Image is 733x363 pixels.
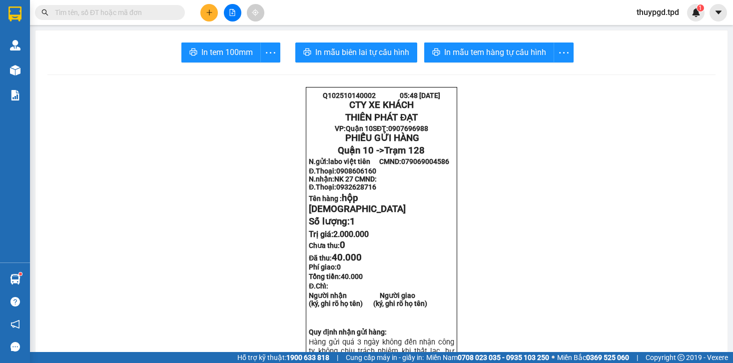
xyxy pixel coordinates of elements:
[697,4,704,11] sup: 1
[432,48,440,57] span: printer
[426,352,549,363] span: Miền Nam
[303,48,311,57] span: printer
[261,46,280,59] span: more
[8,6,21,21] img: logo-vxr
[260,42,280,62] button: more
[557,352,629,363] span: Miền Bắc
[309,263,341,271] strong: Phí giao:
[349,99,414,110] strong: CTY XE KHÁCH
[345,112,418,123] strong: THIÊN PHÁT ĐẠT
[309,272,363,280] span: Tổng tiền:
[224,4,241,21] button: file-add
[337,352,338,363] span: |
[388,124,428,132] span: 0907696988
[315,46,409,58] span: In mẫu biên lai tự cấu hình
[309,254,362,262] strong: Đã thu:
[710,4,727,21] button: caret-down
[554,42,574,62] button: more
[309,192,406,214] span: hộp [DEMOGRAPHIC_DATA]
[419,91,440,99] span: [DATE]
[181,42,261,62] button: printerIn tem 100mm
[678,354,685,361] span: copyright
[309,328,387,336] strong: Quy định nhận gửi hàng:
[309,291,415,299] strong: Người nhận Người giao
[336,183,376,191] span: 0932628716
[309,216,355,227] span: Số lượng:
[200,4,218,21] button: plus
[309,167,376,175] strong: Đ.Thoại:
[341,272,363,280] span: 40.000
[229,9,236,16] span: file-add
[237,352,329,363] span: Hỗ trợ kỹ thuật:
[10,90,20,100] img: solution-icon
[335,124,428,132] strong: VP: SĐT:
[10,65,20,75] img: warehouse-icon
[699,4,702,11] span: 1
[401,157,449,165] span: 079069004586
[10,40,20,50] img: warehouse-icon
[384,145,425,156] span: Trạm 128
[323,91,376,99] span: Q102510140002
[252,9,259,16] span: aim
[458,353,549,361] strong: 0708 023 035 - 0935 103 250
[692,8,701,17] img: icon-new-feature
[309,229,369,239] span: Trị giá:
[346,124,373,132] span: Quận 10
[336,167,376,175] span: 0908606160
[333,229,369,239] span: 2.000.000
[10,297,20,306] span: question-circle
[350,216,355,227] span: 1
[346,352,424,363] span: Cung cấp máy in - giấy in:
[586,353,629,361] strong: 0369 525 060
[206,9,213,16] span: plus
[444,46,546,58] span: In mẫu tem hàng tự cấu hình
[309,241,345,249] strong: Chưa thu:
[295,42,417,62] button: printerIn mẫu biên lai tự cấu hình
[332,252,362,263] span: 40.000
[334,175,377,183] span: NK 27 CMND:
[286,353,329,361] strong: 1900 633 818
[629,6,687,18] span: thuypgd.tpd
[309,183,376,191] strong: Đ.Thoại:
[247,4,264,21] button: aim
[637,352,638,363] span: |
[201,46,253,58] span: In tem 100mm
[19,272,22,275] sup: 1
[552,355,555,359] span: ⚪️
[554,46,573,59] span: more
[10,274,20,284] img: warehouse-icon
[309,157,449,165] strong: N.gửi:
[55,7,173,18] input: Tìm tên, số ĐT hoặc mã đơn
[10,342,20,351] span: message
[345,132,419,143] span: PHIẾU GỬI HÀNG
[309,175,377,183] strong: N.nhận:
[337,263,341,271] span: 0
[309,194,406,213] strong: Tên hàng :
[328,157,449,165] span: labo việt tiên CMND:
[338,145,425,156] span: Quận 10 ->
[340,239,345,250] span: 0
[424,42,554,62] button: printerIn mẫu tem hàng tự cấu hình
[41,9,48,16] span: search
[309,299,427,307] strong: (ký, ghi rõ họ tên) (ký, ghi rõ họ tên)
[10,319,20,329] span: notification
[400,91,418,99] span: 05:48
[714,8,723,17] span: caret-down
[189,48,197,57] span: printer
[309,282,328,290] span: Đ.Chỉ:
